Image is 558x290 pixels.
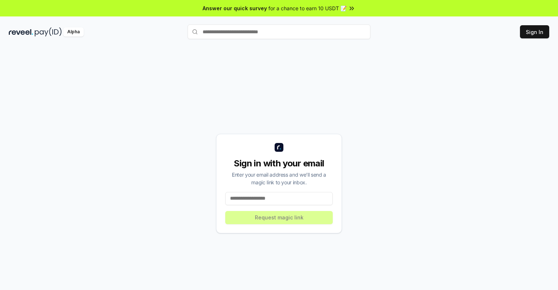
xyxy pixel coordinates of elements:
[275,143,283,152] img: logo_small
[225,158,333,169] div: Sign in with your email
[9,27,33,37] img: reveel_dark
[268,4,347,12] span: for a chance to earn 10 USDT 📝
[225,171,333,186] div: Enter your email address and we’ll send a magic link to your inbox.
[520,25,549,38] button: Sign In
[63,27,84,37] div: Alpha
[203,4,267,12] span: Answer our quick survey
[35,27,62,37] img: pay_id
